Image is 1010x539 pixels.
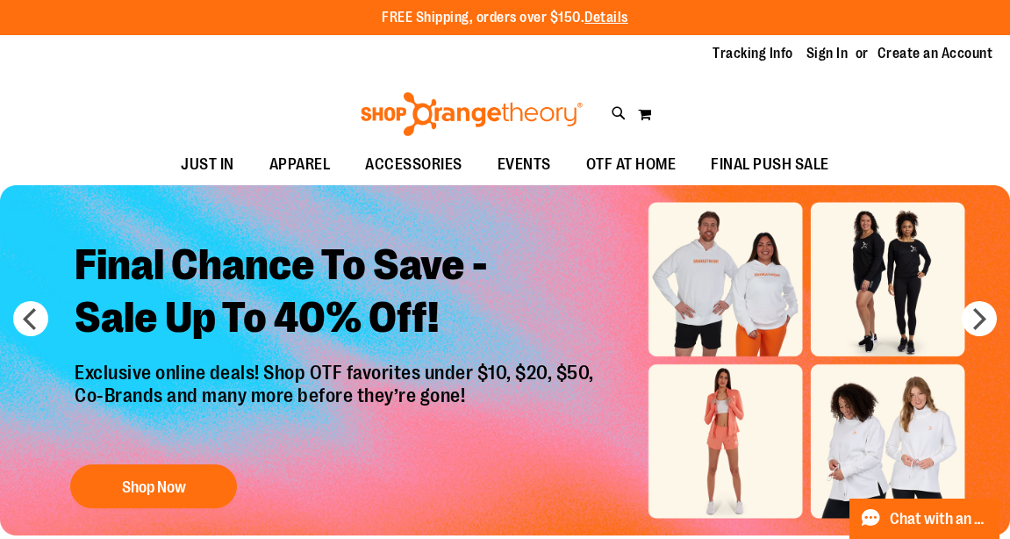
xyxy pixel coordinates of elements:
a: Tracking Info [713,44,793,63]
a: Create an Account [877,44,993,63]
span: ACCESSORIES [365,145,462,184]
span: OTF AT HOME [586,145,677,184]
span: FINAL PUSH SALE [711,145,829,184]
button: Chat with an Expert [849,499,1000,539]
button: prev [13,301,48,336]
p: FREE Shipping, orders over $150. [382,8,628,28]
span: EVENTS [498,145,551,184]
a: Final Chance To Save -Sale Up To 40% Off! Exclusive online deals! Shop OTF favorites under $10, $... [61,226,612,518]
a: Details [584,10,628,25]
p: Exclusive online deals! Shop OTF favorites under $10, $20, $50, Co-Brands and many more before th... [61,362,612,448]
button: Shop Now [70,465,237,509]
img: Shop Orangetheory [358,92,585,136]
a: Sign In [806,44,849,63]
button: next [962,301,997,336]
span: JUST IN [181,145,234,184]
h2: Final Chance To Save - Sale Up To 40% Off! [61,226,612,362]
span: APPAREL [269,145,331,184]
span: Chat with an Expert [890,511,989,528]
